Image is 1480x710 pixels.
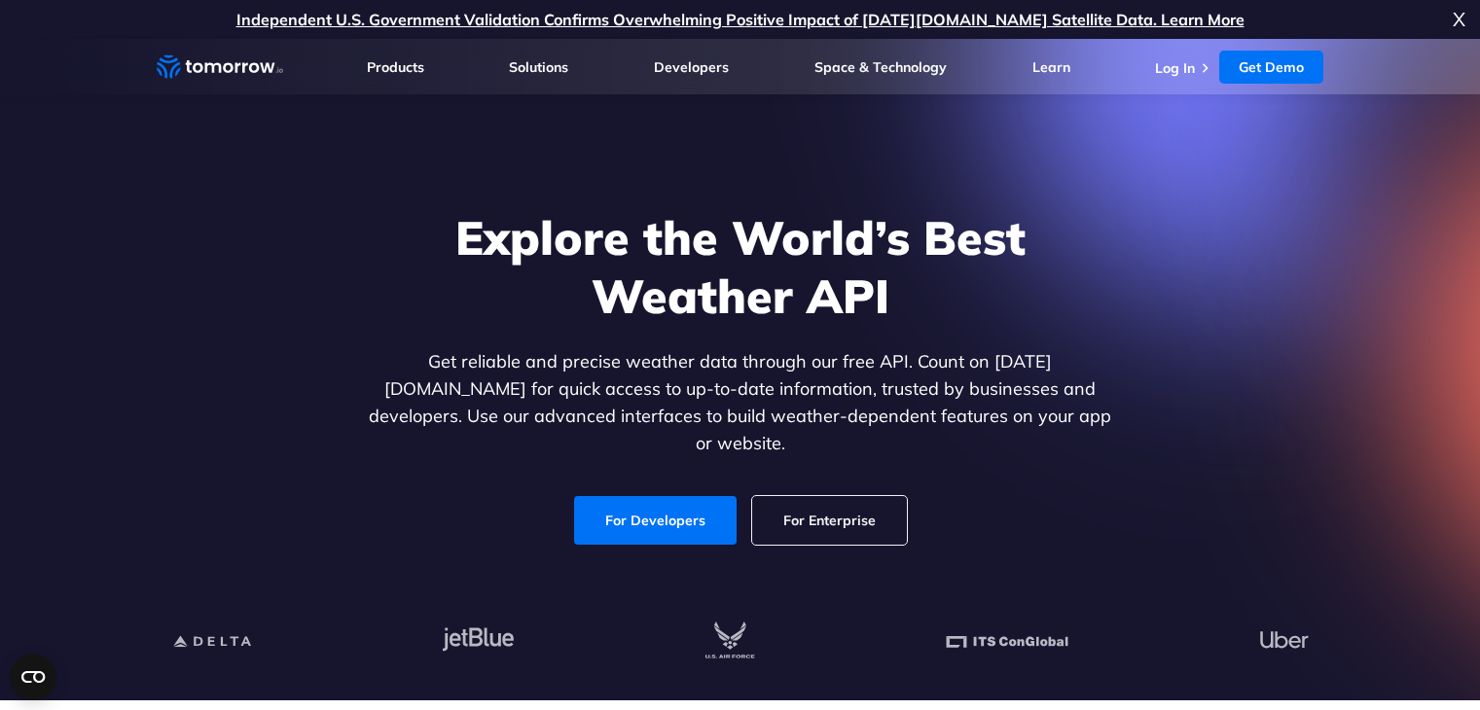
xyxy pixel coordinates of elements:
[365,208,1116,325] h1: Explore the World’s Best Weather API
[157,53,283,82] a: Home link
[752,496,907,545] a: For Enterprise
[509,58,568,76] a: Solutions
[654,58,729,76] a: Developers
[365,348,1116,457] p: Get reliable and precise weather data through our free API. Count on [DATE][DOMAIN_NAME] for quic...
[367,58,424,76] a: Products
[236,10,1245,29] a: Independent U.S. Government Validation Confirms Overwhelming Positive Impact of [DATE][DOMAIN_NAM...
[814,58,947,76] a: Space & Technology
[1219,51,1323,84] a: Get Demo
[1155,59,1195,77] a: Log In
[10,654,56,700] button: Open CMP widget
[574,496,737,545] a: For Developers
[1032,58,1070,76] a: Learn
